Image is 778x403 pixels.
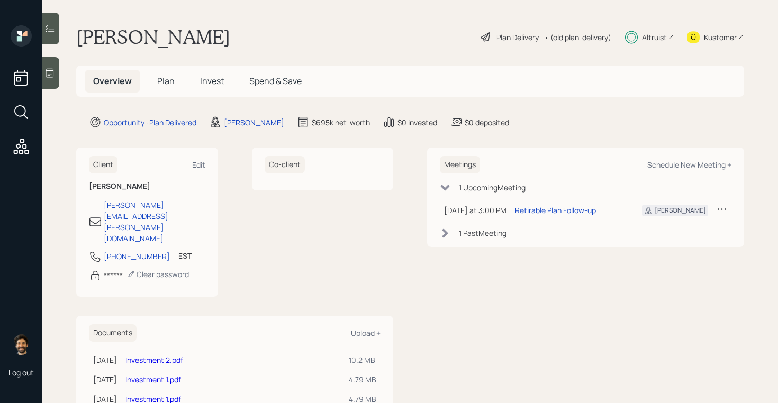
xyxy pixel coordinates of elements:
[89,324,137,342] h6: Documents
[515,205,596,216] div: Retirable Plan Follow-up
[544,32,611,43] div: • (old plan-delivery)
[93,75,132,87] span: Overview
[496,32,539,43] div: Plan Delivery
[459,227,506,239] div: 1 Past Meeting
[704,32,737,43] div: Kustomer
[127,269,189,279] div: Clear password
[397,117,437,128] div: $0 invested
[440,156,480,173] h6: Meetings
[459,182,526,193] div: 1 Upcoming Meeting
[265,156,305,173] h6: Co-client
[312,117,370,128] div: $695k net-worth
[349,354,376,365] div: 10.2 MB
[224,117,284,128] div: [PERSON_NAME]
[104,251,170,262] div: [PHONE_NUMBER]
[655,206,706,215] div: [PERSON_NAME]
[93,374,117,385] div: [DATE]
[642,32,667,43] div: Altruist
[200,75,224,87] span: Invest
[647,160,731,170] div: Schedule New Meeting +
[249,75,302,87] span: Spend & Save
[11,334,32,355] img: eric-schwartz-headshot.png
[89,182,205,191] h6: [PERSON_NAME]
[351,328,381,338] div: Upload +
[125,374,181,384] a: Investment 1.pdf
[157,75,175,87] span: Plan
[178,250,192,261] div: EST
[465,117,509,128] div: $0 deposited
[444,205,506,216] div: [DATE] at 3:00 PM
[349,374,376,385] div: 4.79 MB
[192,160,205,170] div: Edit
[8,368,34,378] div: Log out
[104,199,205,244] div: [PERSON_NAME][EMAIL_ADDRESS][PERSON_NAME][DOMAIN_NAME]
[104,117,196,128] div: Opportunity · Plan Delivered
[125,355,183,365] a: Investment 2.pdf
[89,156,117,173] h6: Client
[76,25,230,49] h1: [PERSON_NAME]
[93,354,117,365] div: [DATE]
